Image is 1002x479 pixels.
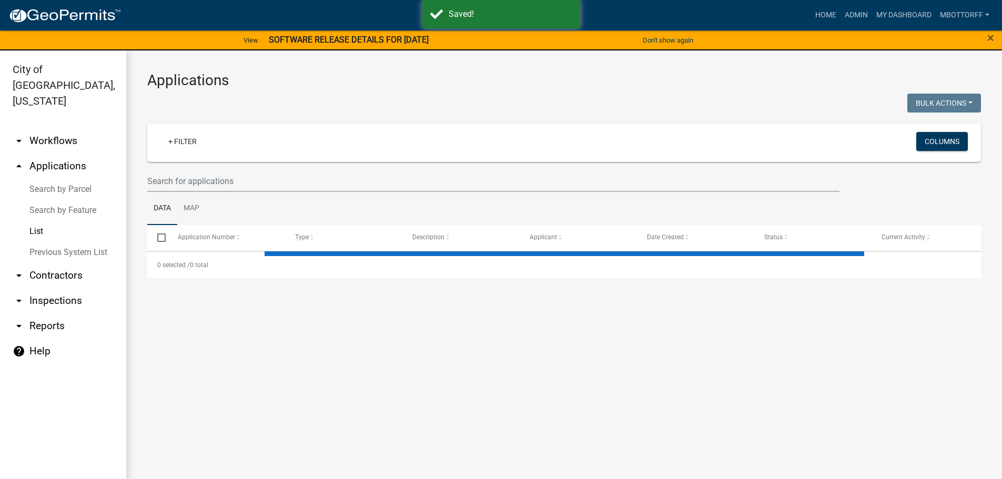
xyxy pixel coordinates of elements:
div: 0 total [147,252,981,278]
datatable-header-cell: Application Number [167,225,285,250]
a: Admin [841,5,872,25]
i: arrow_drop_up [13,160,25,172]
a: + Filter [160,132,205,151]
datatable-header-cell: Current Activity [872,225,989,250]
button: Don't show again [639,32,697,49]
i: arrow_drop_down [13,269,25,282]
a: Home [811,5,841,25]
i: arrow_drop_down [13,320,25,332]
div: Saved! [449,8,572,21]
span: Date Created [647,233,684,241]
datatable-header-cell: Description [402,225,520,250]
datatable-header-cell: Status [754,225,872,250]
span: Description [412,233,444,241]
datatable-header-cell: Applicant [520,225,637,250]
datatable-header-cell: Date Created [637,225,754,250]
datatable-header-cell: Select [147,225,167,250]
span: Current Activity [882,233,925,241]
strong: SOFTWARE RELEASE DETAILS FOR [DATE] [269,35,429,45]
a: Data [147,192,177,226]
h3: Applications [147,72,981,89]
span: × [987,30,994,45]
a: View [239,32,262,49]
span: Status [764,233,783,241]
i: arrow_drop_down [13,294,25,307]
button: Bulk Actions [907,94,981,113]
i: arrow_drop_down [13,135,25,147]
a: My Dashboard [872,5,936,25]
a: Mbottorff [936,5,994,25]
span: 0 selected / [157,261,190,269]
i: help [13,345,25,358]
datatable-header-cell: Type [285,225,402,250]
span: Type [295,233,309,241]
button: Columns [916,132,968,151]
input: Search for applications [147,170,839,192]
a: Map [177,192,206,226]
button: Close [987,32,994,44]
span: Application Number [178,233,235,241]
span: Applicant [530,233,557,241]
